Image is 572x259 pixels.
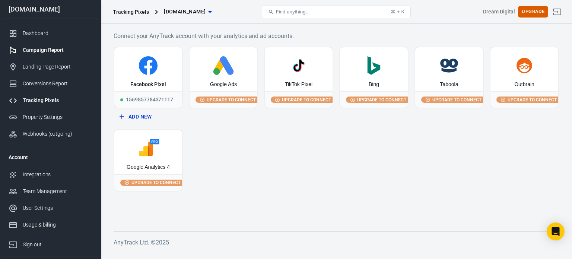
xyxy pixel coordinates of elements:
a: Tracking Pixels [3,92,98,109]
a: Team Management [3,183,98,200]
button: Google Analytics 4Upgrade to connect [114,129,183,191]
a: User Settings [3,200,98,217]
div: Google Analytics 4 [127,164,170,171]
a: Property Settings [3,109,98,126]
button: [DOMAIN_NAME] [161,5,214,19]
div: Google Ads [210,81,237,88]
div: Integrations [23,171,92,179]
span: Upgrade to connect [280,97,333,103]
button: Find anything...⌘ + K [262,6,411,18]
li: Account [3,148,98,166]
div: User Settings [23,204,92,212]
a: Integrations [3,166,98,183]
div: TikTok Pixel [285,81,312,88]
div: Account id: 3Y0cixK8 [483,8,515,16]
a: Sign out [548,3,566,21]
div: Tracking Pixels [113,8,149,16]
div: Webhooks (outgoing) [23,130,92,138]
div: Tracking Pixels [23,97,92,104]
a: Webhooks (outgoing) [3,126,98,142]
div: Usage & billing [23,221,92,229]
div: Conversions Report [23,80,92,88]
div: Sign out [23,241,92,249]
button: TikTok PixelUpgrade to connect [264,47,333,108]
button: Add New [117,110,180,124]
div: Open Intercom Messenger [547,222,565,240]
span: Upgrade to connect [431,97,483,103]
span: Upgrade to connect [130,179,182,186]
div: Outbrain [514,81,534,88]
a: Conversions Report [3,75,98,92]
a: Usage & billing [3,217,98,233]
a: Sign out [3,233,98,253]
div: ⌘ + K [391,9,404,15]
span: Upgrade to connect [205,97,257,103]
h6: AnyTrack Ltd. © 2025 [114,238,559,247]
a: Campaign Report [3,42,98,59]
span: Running [120,98,123,101]
div: Team Management [23,187,92,195]
h6: Connect your AnyTrack account with your analytics and ad accounts. [114,31,559,41]
button: BingUpgrade to connect [339,47,409,108]
button: OutbrainUpgrade to connect [490,47,559,108]
button: Google AdsUpgrade to connect [189,47,258,108]
a: Landing Page Report [3,59,98,75]
div: Dashboard [23,29,92,37]
button: Upgrade [518,6,548,18]
div: Bing [369,81,379,88]
div: Facebook Pixel [130,81,166,88]
div: [DOMAIN_NAME] [3,6,98,13]
a: Facebook PixelRunning1569857784371117 [114,47,183,108]
span: bdcnews.site [164,7,206,16]
div: Campaign Report [23,46,92,54]
div: Taboola [440,81,458,88]
a: Dashboard [3,25,98,42]
div: Property Settings [23,113,92,121]
div: 1569857784371117 [114,91,182,108]
span: Upgrade to connect [356,97,408,103]
button: TaboolaUpgrade to connect [414,47,484,108]
span: Upgrade to connect [506,97,558,103]
span: Find anything... [276,9,309,15]
div: Landing Page Report [23,63,92,71]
